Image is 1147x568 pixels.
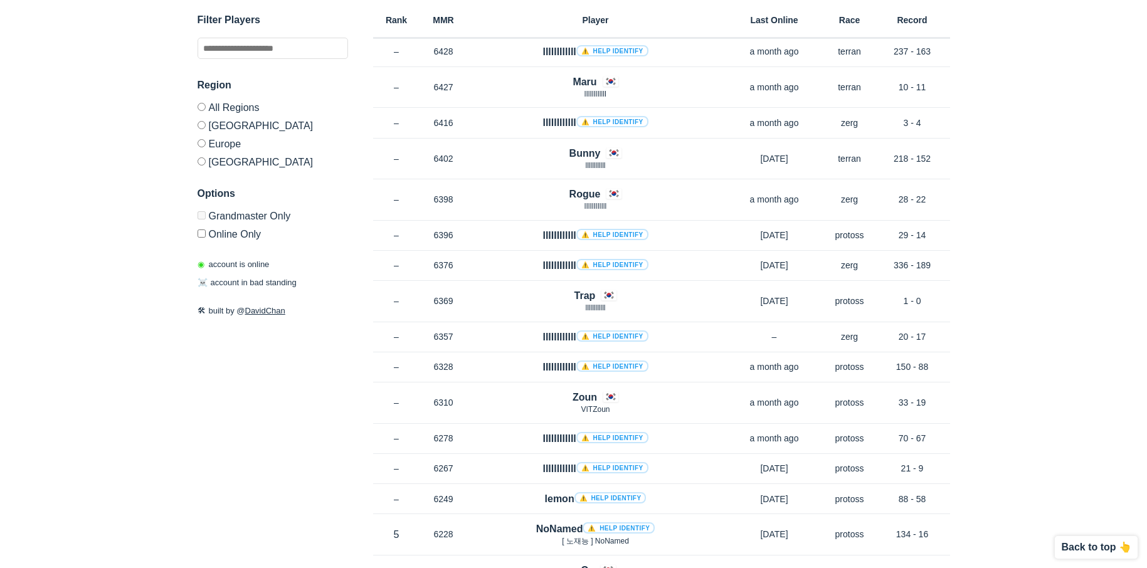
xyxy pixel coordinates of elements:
p: [DATE] [724,528,825,540]
span: lIlIlIlIlIll [584,202,606,211]
p: zerg [825,193,875,206]
h4: lIlIlIIIllIl [542,258,648,273]
span: lIlIlIlIlllI [584,90,606,98]
p: protoss [825,295,875,307]
h6: Record [875,16,950,24]
p: protoss [825,528,875,540]
label: [GEOGRAPHIC_DATA] [198,116,348,134]
p: – [373,45,420,58]
p: built by @ [198,305,348,317]
a: ⚠️ Help identify [583,522,655,534]
h4: llllllllllll [542,330,648,344]
label: Only Show accounts currently in Grandmaster [198,211,348,224]
input: Europe [198,139,206,147]
label: Only show accounts currently laddering [198,224,348,239]
p: 6328 [420,360,467,373]
p: protoss [825,396,875,409]
p: 29 - 14 [875,229,950,241]
h4: Bunny [569,146,601,160]
p: a month ago [724,81,825,93]
p: 6249 [420,493,467,505]
h4: llllllllllll [542,461,648,476]
span: llllllllllll [586,161,606,170]
h4: lllIIIIlllll [542,228,648,243]
h4: Maru [573,75,596,89]
h3: Options [198,186,348,201]
input: [GEOGRAPHIC_DATA] [198,121,206,129]
p: a month ago [724,396,825,409]
p: – [373,117,420,129]
p: 6267 [420,462,467,475]
p: – [373,396,420,409]
a: ⚠️ Help identify [576,229,648,240]
input: All Regions [198,103,206,111]
p: 6310 [420,396,467,409]
span: ◉ [198,260,204,269]
p: zerg [825,259,875,271]
p: a month ago [724,45,825,58]
p: [DATE] [724,493,825,505]
p: 6396 [420,229,467,241]
p: a month ago [724,117,825,129]
label: All Regions [198,103,348,116]
p: [DATE] [724,152,825,165]
p: protoss [825,229,875,241]
p: – [373,259,420,271]
p: 5 [373,527,420,542]
a: DavidChan [245,306,285,315]
input: Grandmaster Only [198,211,206,219]
input: Online Only [198,229,206,238]
span: 🛠 [198,306,206,315]
p: – [373,493,420,505]
p: [DATE] [724,462,825,475]
p: – [373,193,420,206]
h4: Zoun [573,390,597,404]
p: – [724,330,825,343]
p: 336 - 189 [875,259,950,271]
p: protoss [825,493,875,505]
p: protoss [825,462,875,475]
p: a month ago [724,432,825,444]
p: 6416 [420,117,467,129]
h6: MMR [420,16,467,24]
h3: Region [198,78,348,93]
p: – [373,295,420,307]
h4: NoNamed [536,522,655,536]
h4: Trap [574,288,596,303]
h4: llllllllllll [542,115,648,130]
label: Europe [198,134,348,152]
h4: Rogue [569,187,601,201]
h3: Filter Players [198,13,348,28]
p: 21 - 9 [875,462,950,475]
p: 6369 [420,295,467,307]
a: ⚠️ Help identify [576,432,648,443]
p: protoss [825,360,875,373]
p: terran [825,152,875,165]
p: 6398 [420,193,467,206]
p: 33 - 19 [875,396,950,409]
h6: Last Online [724,16,825,24]
p: a month ago [724,193,825,206]
p: 218 - 152 [875,152,950,165]
p: a month ago [724,360,825,373]
p: 6427 [420,81,467,93]
p: 70 - 67 [875,432,950,444]
p: account is online [198,258,270,271]
label: [GEOGRAPHIC_DATA] [198,152,348,167]
p: – [373,360,420,373]
a: ⚠️ Help identify [576,462,648,473]
p: 28 - 22 [875,193,950,206]
p: terran [825,45,875,58]
p: [DATE] [724,259,825,271]
p: 88 - 58 [875,493,950,505]
p: zerg [825,117,875,129]
p: 237 - 163 [875,45,950,58]
p: 20 - 17 [875,330,950,343]
h6: Player [467,16,724,24]
p: – [373,81,420,93]
p: – [373,462,420,475]
p: protoss [825,432,875,444]
p: 150 - 88 [875,360,950,373]
h4: llllllllllll [542,45,648,59]
span: llllllllllll [586,303,606,312]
